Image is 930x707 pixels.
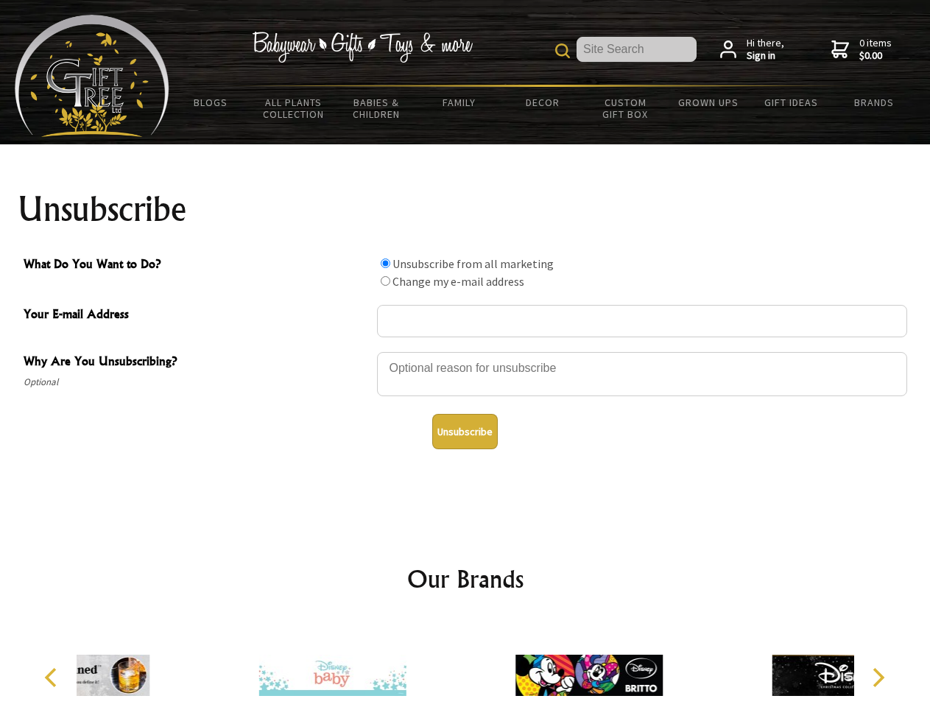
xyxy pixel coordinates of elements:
[381,258,390,268] input: What Do You Want to Do?
[501,87,584,118] a: Decor
[555,43,570,58] img: product search
[392,274,524,289] label: Change my e-mail address
[169,87,253,118] a: BLOGS
[720,37,784,63] a: Hi there,Sign in
[15,15,169,137] img: Babyware - Gifts - Toys and more...
[392,256,554,271] label: Unsubscribe from all marketing
[18,191,913,227] h1: Unsubscribe
[747,37,784,63] span: Hi there,
[577,37,697,62] input: Site Search
[584,87,667,130] a: Custom Gift Box
[859,36,892,63] span: 0 items
[859,49,892,63] strong: $0.00
[24,352,370,373] span: Why Are You Unsubscribing?
[666,87,750,118] a: Grown Ups
[833,87,916,118] a: Brands
[377,305,907,337] input: Your E-mail Address
[377,352,907,396] textarea: Why Are You Unsubscribing?
[253,87,336,130] a: All Plants Collection
[381,276,390,286] input: What Do You Want to Do?
[24,373,370,391] span: Optional
[432,414,498,449] button: Unsubscribe
[24,255,370,276] span: What Do You Want to Do?
[24,305,370,326] span: Your E-mail Address
[831,37,892,63] a: 0 items$0.00
[750,87,833,118] a: Gift Ideas
[37,661,69,694] button: Previous
[418,87,501,118] a: Family
[862,661,894,694] button: Next
[747,49,784,63] strong: Sign in
[252,32,473,63] img: Babywear - Gifts - Toys & more
[29,561,901,597] h2: Our Brands
[335,87,418,130] a: Babies & Children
